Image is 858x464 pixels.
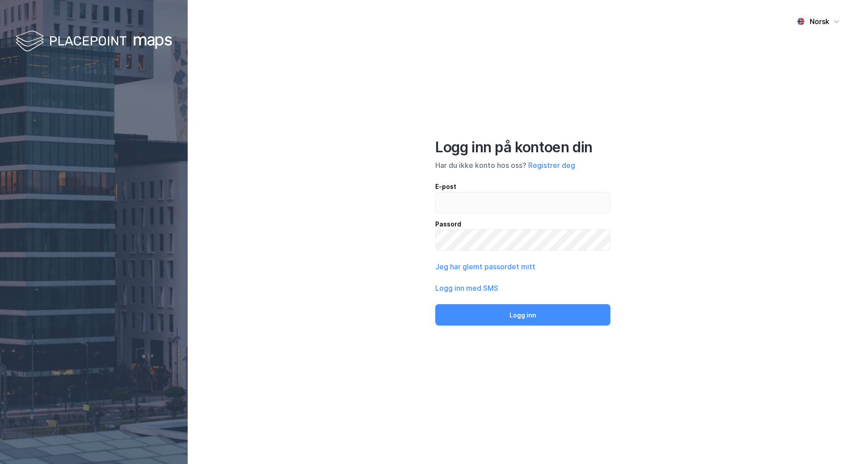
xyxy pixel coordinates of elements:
[810,16,829,27] div: Norsk
[813,421,858,464] iframe: Chat Widget
[528,160,575,171] button: Registrer deg
[435,304,610,326] button: Logg inn
[435,283,498,293] button: Logg inn med SMS
[435,181,610,192] div: E-post
[435,138,610,156] div: Logg inn på kontoen din
[435,160,610,171] div: Har du ikke konto hos oss?
[813,421,858,464] div: Kontrollprogram for chat
[435,219,610,230] div: Passord
[435,261,535,272] button: Jeg har glemt passordet mitt
[16,29,172,55] img: logo-white.f07954bde2210d2a523dddb988cd2aa7.svg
